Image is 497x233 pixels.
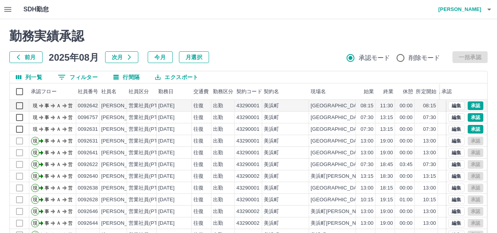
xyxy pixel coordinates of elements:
text: 営 [68,126,73,132]
div: 43290001 [236,149,259,157]
div: 社員名 [100,83,127,100]
div: 43290001 [236,126,259,133]
button: 月選択 [179,51,209,63]
button: 編集 [448,207,465,216]
div: 10:15 [361,196,374,204]
span: 削除モード [409,53,440,63]
div: 美浜町 [264,114,279,121]
div: [GEOGRAPHIC_DATA][PERSON_NAME]放課後児童クラブ [311,184,448,192]
div: 13:00 [423,137,436,145]
div: 00:00 [400,102,413,110]
div: 営業社員(PT契約) [129,220,170,227]
div: 勤務区分 [211,83,235,100]
span: 承認モード [359,53,390,63]
div: 出勤 [213,220,223,227]
div: [GEOGRAPHIC_DATA][PERSON_NAME]放課後児童クラブ [311,161,448,168]
text: 現 [33,185,38,191]
div: 出勤 [213,102,223,110]
div: 出勤 [213,208,223,215]
div: 終業 [375,83,395,100]
div: 往復 [193,184,204,192]
button: 承認 [468,113,483,122]
div: 00:00 [400,220,413,227]
div: 往復 [193,173,204,180]
div: [PERSON_NAME] [101,208,144,215]
text: 事 [45,162,49,167]
div: 07:30 [423,114,436,121]
div: [DATE] [158,208,175,215]
div: 13:15 [380,114,393,121]
div: 0092628 [78,196,98,204]
text: 現 [33,173,38,179]
text: 現 [33,197,38,202]
div: 13:00 [361,137,374,145]
text: 現 [33,150,38,155]
div: 社員区分 [129,83,149,100]
text: Ａ [56,173,61,179]
text: 現 [33,209,38,214]
div: 往復 [193,208,204,215]
div: 営業社員(PT契約) [129,102,170,110]
div: 43290001 [236,114,259,121]
div: 契約コード [236,83,262,100]
div: 美浜町 [264,173,279,180]
div: 19:00 [380,149,393,157]
div: 社員番号 [78,83,98,100]
div: [PERSON_NAME] [101,184,144,192]
text: Ａ [56,162,61,167]
div: 美浜町 [264,126,279,133]
div: 承認フロー [31,83,57,100]
div: 所定開始 [415,83,438,100]
div: 社員区分 [127,83,157,100]
div: [PERSON_NAME] [101,220,144,227]
div: 43290001 [236,102,259,110]
div: 現場名 [309,83,356,100]
div: 01:00 [400,196,413,204]
div: 美浜町[PERSON_NAME]放課後児童クラブ [311,173,410,180]
text: 現 [33,220,38,226]
div: 19:00 [380,220,393,227]
div: 美浜町 [264,196,279,204]
div: 契約名 [264,83,279,100]
div: 00:00 [400,208,413,215]
text: 営 [68,197,73,202]
div: 所定終業 [439,83,460,100]
div: 営業社員(PT契約) [129,149,170,157]
button: 次月 [105,51,138,63]
text: 現 [33,126,38,132]
div: 美浜町 [264,149,279,157]
div: [GEOGRAPHIC_DATA][PERSON_NAME]放課後児童クラブ [311,196,448,204]
button: 前月 [9,51,43,63]
div: 0092642 [78,102,98,110]
div: 美浜町[PERSON_NAME]放課後児童クラブ [311,208,410,215]
text: 事 [45,209,49,214]
div: 営業社員(PT契約) [129,184,170,192]
div: [DATE] [158,184,175,192]
text: 営 [68,103,73,108]
div: 営業社員(PT契約) [129,126,170,133]
text: 営 [68,185,73,191]
text: Ａ [56,209,61,214]
div: 00:00 [400,173,413,180]
div: 出勤 [213,184,223,192]
button: 列選択 [10,71,48,83]
div: 休憩 [403,83,413,100]
text: 営 [68,209,73,214]
h5: 2025年08月 [49,51,99,63]
button: 編集 [448,137,465,145]
text: 営 [68,138,73,144]
text: 事 [45,115,49,120]
div: 営業社員(PT契約) [129,173,170,180]
button: 編集 [448,172,465,181]
div: 美浜町 [264,184,279,192]
button: エクスポート [149,71,204,83]
button: 承認 [468,125,483,134]
div: [GEOGRAPHIC_DATA][PERSON_NAME]放課後児童クラブ [311,149,448,157]
div: 往復 [193,196,204,204]
div: 00:00 [400,126,413,133]
div: 13:15 [380,126,393,133]
div: 所定開始 [416,83,436,100]
div: 営業社員(PT契約) [129,137,170,145]
div: [PERSON_NAME] [101,114,144,121]
div: 0092641 [78,149,98,157]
